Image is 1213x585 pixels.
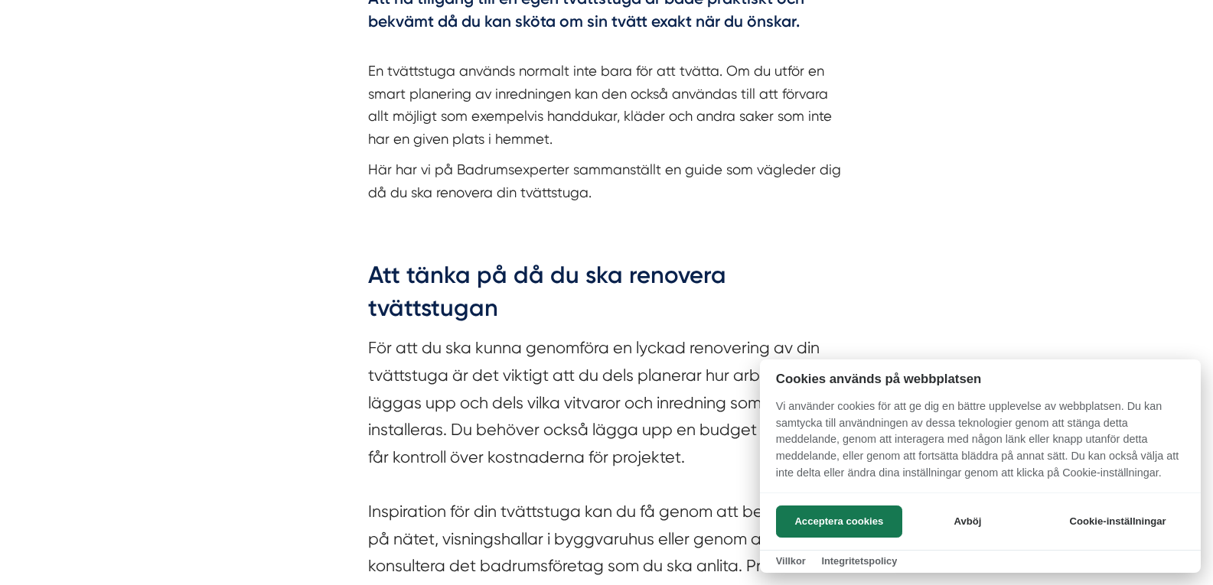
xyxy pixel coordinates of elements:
[1051,505,1185,538] button: Cookie-inställningar
[821,555,897,567] a: Integritetspolicy
[760,372,1201,386] h2: Cookies används på webbplatsen
[776,505,902,538] button: Acceptera cookies
[760,398,1201,492] p: Vi använder cookies för att ge dig en bättre upplevelse av webbplatsen. Du kan samtycka till anvä...
[776,555,806,567] a: Villkor
[907,505,1029,538] button: Avböj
